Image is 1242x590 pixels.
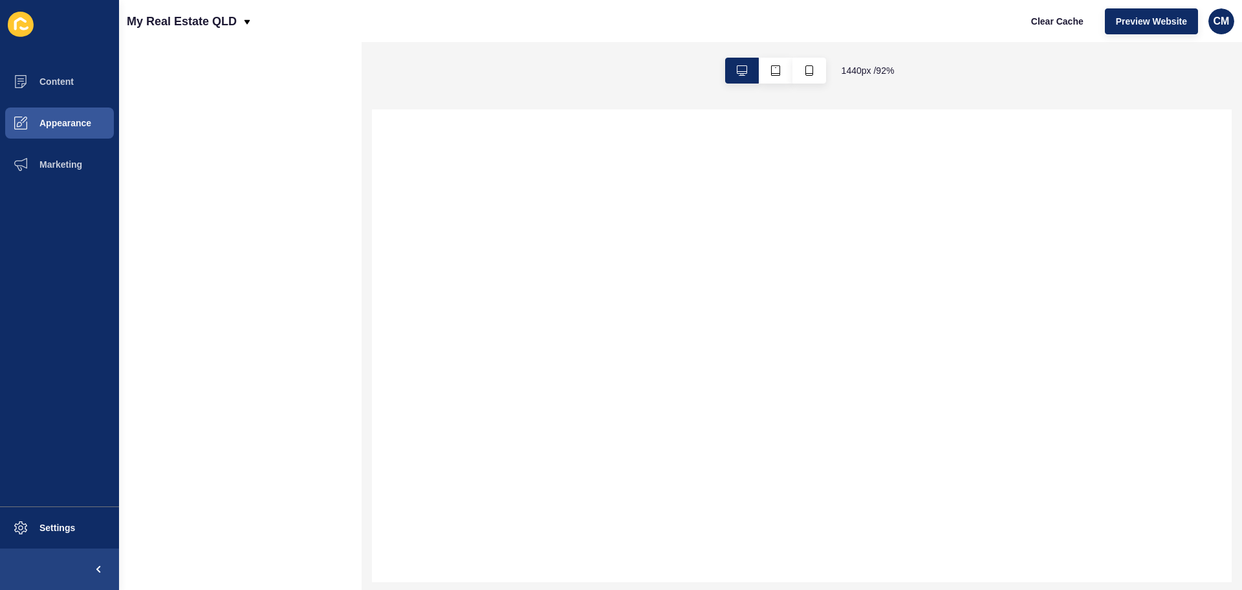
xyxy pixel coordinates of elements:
button: Preview Website [1105,8,1198,34]
span: Clear Cache [1031,15,1084,28]
p: My Real Estate QLD [127,5,237,38]
button: Clear Cache [1020,8,1095,34]
span: Preview Website [1116,15,1187,28]
span: CM [1214,15,1230,28]
span: 1440 px / 92 % [842,64,895,77]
